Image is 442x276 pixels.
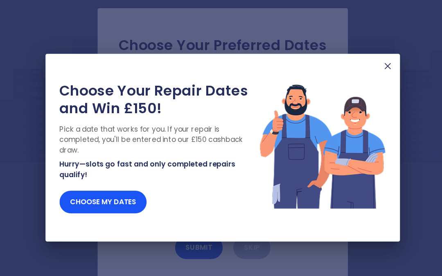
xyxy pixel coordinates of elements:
img: X Mark [370,57,380,67]
button: Choose my dates [68,178,150,200]
h2: Choose Your Repair Dates and Win £150! [68,77,255,109]
p: Hurry—slots go fast and only completed repairs qualify! [68,149,255,169]
img: Lottery [255,77,374,196]
p: Pick a date that works for you. If your repair is completed, you'll be entered into our £150 cash... [68,116,255,146]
